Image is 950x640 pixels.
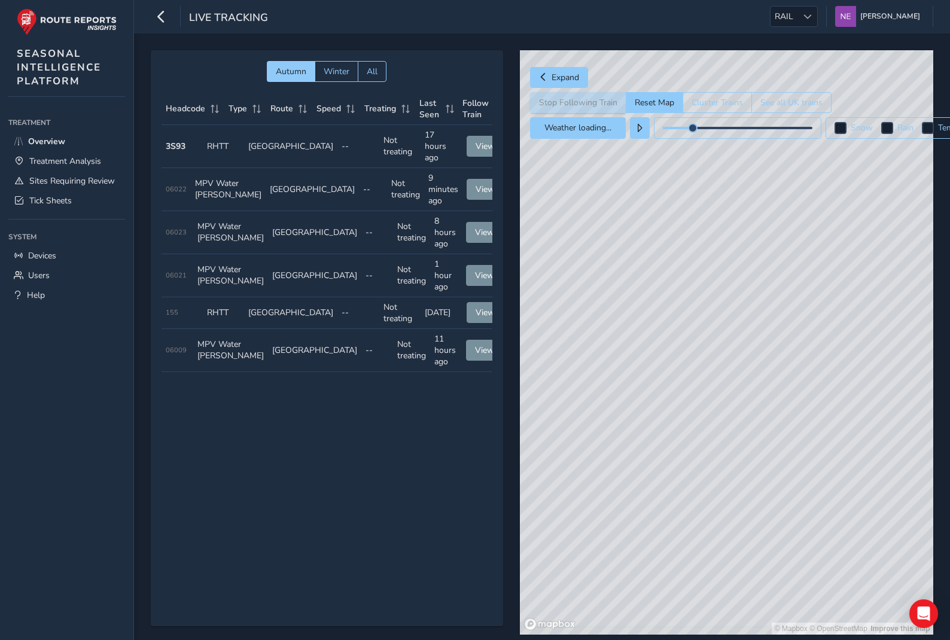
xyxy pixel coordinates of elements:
[268,254,361,297] td: [GEOGRAPHIC_DATA]
[244,297,337,329] td: [GEOGRAPHIC_DATA]
[166,103,205,114] span: Headcode
[361,211,393,254] td: --
[29,156,101,167] span: Treatment Analysis
[367,66,377,77] span: All
[166,308,178,317] span: 155
[244,125,337,168] td: [GEOGRAPHIC_DATA]
[8,285,125,305] a: Help
[17,8,117,35] img: rr logo
[359,168,387,211] td: --
[27,289,45,301] span: Help
[8,191,125,211] a: Tick Sheets
[28,250,56,261] span: Devices
[316,103,341,114] span: Speed
[337,297,379,329] td: --
[29,175,115,187] span: Sites Requiring Review
[358,61,386,82] button: All
[552,72,579,83] span: Expand
[8,228,125,246] div: System
[430,211,462,254] td: 8 hours ago
[835,6,924,27] button: [PERSON_NAME]
[393,254,430,297] td: Not treating
[337,125,379,168] td: --
[476,184,495,195] span: View
[424,168,462,211] td: 9 minutes ago
[166,185,187,194] span: 06022
[166,346,187,355] span: 06009
[268,329,361,372] td: [GEOGRAPHIC_DATA]
[466,265,503,286] button: View
[387,168,424,211] td: Not treating
[8,114,125,132] div: Treatment
[268,211,361,254] td: [GEOGRAPHIC_DATA]
[189,10,268,27] span: Live Tracking
[393,211,430,254] td: Not treating
[266,168,359,211] td: [GEOGRAPHIC_DATA]
[467,179,504,200] button: View
[421,125,462,168] td: 17 hours ago
[421,297,462,329] td: [DATE]
[361,329,393,372] td: --
[270,103,293,114] span: Route
[166,228,187,237] span: 06023
[193,254,268,297] td: MPV Water [PERSON_NAME]
[8,171,125,191] a: Sites Requiring Review
[28,136,65,147] span: Overview
[191,168,266,211] td: MPV Water [PERSON_NAME]
[771,7,797,26] span: RAIL
[166,141,185,152] strong: 3S93
[430,329,462,372] td: 11 hours ago
[379,297,421,329] td: Not treating
[430,254,462,297] td: 1 hour ago
[364,103,396,114] span: Treating
[897,124,914,132] label: Rain
[193,211,268,254] td: MPV Water [PERSON_NAME]
[419,97,441,120] span: Last Seen
[835,6,856,27] img: diamond-layout
[29,195,72,206] span: Tick Sheets
[476,141,495,152] span: View
[267,61,315,82] button: Autumn
[193,329,268,372] td: MPV Water [PERSON_NAME]
[276,66,306,77] span: Autumn
[8,246,125,266] a: Devices
[17,47,101,88] span: SEASONAL INTELLIGENCE PLATFORM
[466,222,503,243] button: View
[28,270,50,281] span: Users
[315,61,358,82] button: Winter
[8,132,125,151] a: Overview
[203,125,244,168] td: RHTT
[467,302,504,323] button: View
[8,266,125,285] a: Users
[393,329,430,372] td: Not treating
[379,125,421,168] td: Not treating
[166,271,187,280] span: 06021
[229,103,247,114] span: Type
[361,254,393,297] td: --
[324,66,349,77] span: Winter
[751,92,832,113] button: See all UK trains
[475,227,494,238] span: View
[8,151,125,171] a: Treatment Analysis
[851,124,873,132] label: Snow
[860,6,920,27] span: [PERSON_NAME]
[475,345,494,356] span: View
[475,270,494,281] span: View
[462,97,491,120] span: Follow Train
[203,297,244,329] td: RHTT
[476,307,495,318] span: View
[626,92,683,113] button: Reset Map
[683,92,751,113] button: Cluster Trains
[909,599,938,628] div: Open Intercom Messenger
[467,136,504,157] button: View
[530,117,626,139] button: Weather loading...
[466,340,503,361] button: View
[530,67,588,88] button: Expand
